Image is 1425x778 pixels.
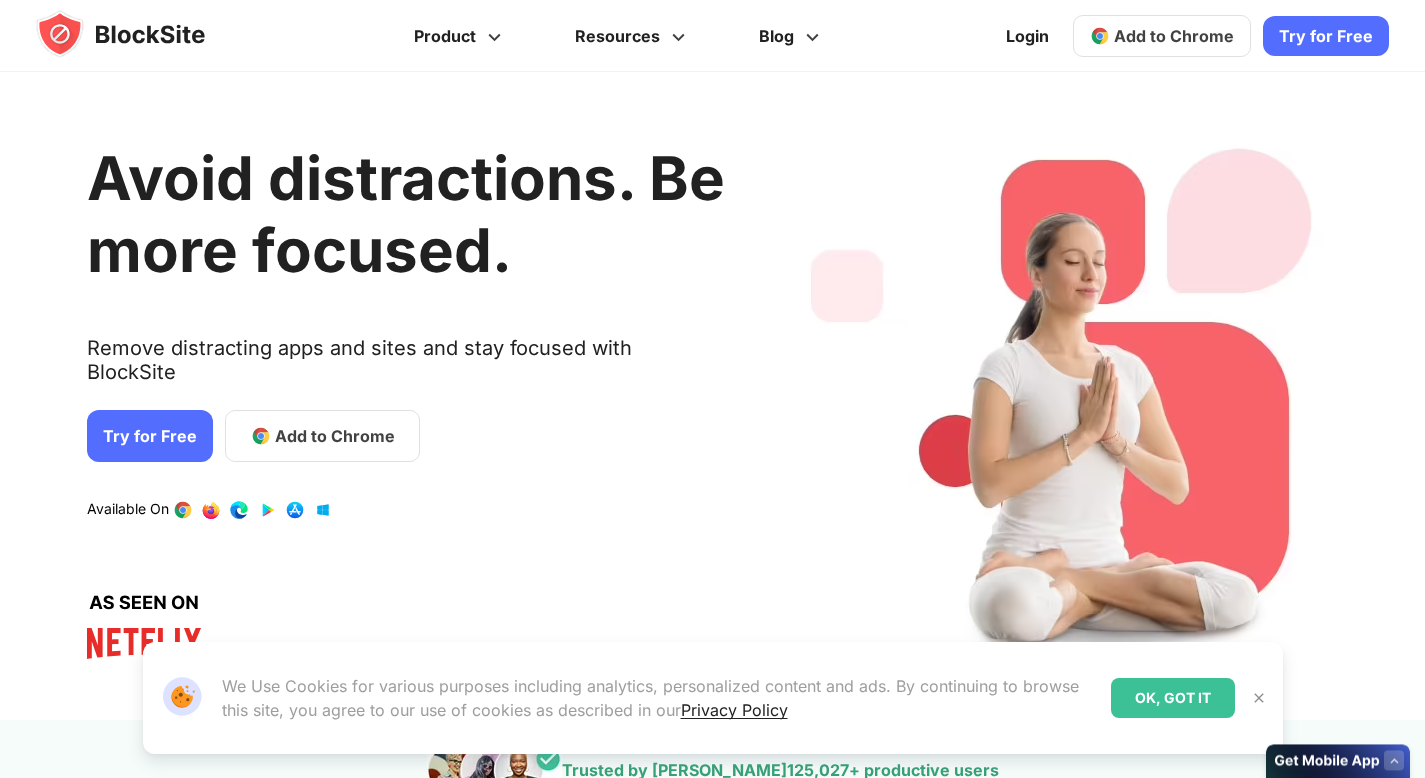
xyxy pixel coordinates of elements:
[87,336,725,400] text: Remove distracting apps and sites and stay focused with BlockSite
[1114,26,1234,46] span: Add to Chrome
[1090,26,1110,46] img: chrome-icon.svg
[1073,15,1251,57] a: Add to Chrome
[87,500,169,520] text: Available On
[87,142,725,286] h1: Avoid distractions. Be more focused.
[275,424,395,448] span: Add to Chrome
[222,674,1095,722] p: We Use Cookies for various purposes including analytics, personalized content and ads. By continu...
[994,12,1061,60] a: Login
[1263,16,1389,56] a: Try for Free
[1246,685,1272,711] button: Close
[225,410,420,462] a: Add to Chrome
[681,700,788,720] a: Privacy Policy
[36,10,244,58] img: blocksite-icon.5d769676.svg
[1111,678,1235,718] div: OK, GOT IT
[1251,690,1267,706] img: Close
[87,410,213,462] a: Try for Free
